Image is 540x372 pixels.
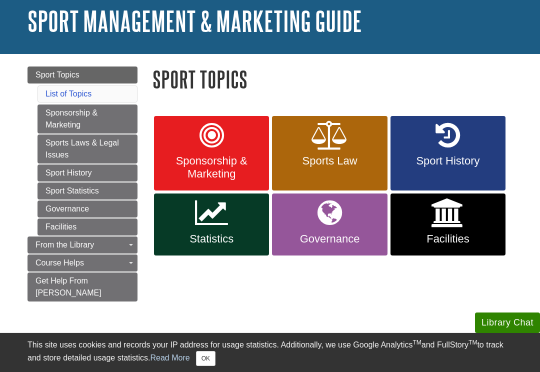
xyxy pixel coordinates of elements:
[27,339,512,366] div: This site uses cookies and records your IP address for usage statistics. Additionally, we use Goo...
[27,272,137,301] a: Get Help From [PERSON_NAME]
[398,232,498,245] span: Facilities
[37,134,137,163] a: Sports Laws & Legal Issues
[150,353,189,362] a: Read More
[35,276,101,297] span: Get Help From [PERSON_NAME]
[27,66,137,301] div: Guide Page Menu
[27,254,137,271] a: Course Helps
[27,66,137,83] a: Sport Topics
[196,351,215,366] button: Close
[390,193,505,255] a: Facilities
[161,232,261,245] span: Statistics
[390,116,505,191] a: Sport History
[37,104,137,133] a: Sponsorship & Marketing
[27,5,362,36] a: Sport Management & Marketing Guide
[468,339,477,346] sup: TM
[279,232,379,245] span: Governance
[279,154,379,167] span: Sports Law
[37,200,137,217] a: Governance
[161,154,261,180] span: Sponsorship & Marketing
[152,66,512,92] h1: Sport Topics
[37,182,137,199] a: Sport Statistics
[37,218,137,235] a: Facilities
[154,116,269,191] a: Sponsorship & Marketing
[27,236,137,253] a: From the Library
[35,258,84,267] span: Course Helps
[37,164,137,181] a: Sport History
[412,339,421,346] sup: TM
[45,89,91,98] a: List of Topics
[398,154,498,167] span: Sport History
[35,70,79,79] span: Sport Topics
[475,312,540,333] button: Library Chat
[272,116,387,191] a: Sports Law
[272,193,387,255] a: Governance
[154,193,269,255] a: Statistics
[35,240,94,249] span: From the Library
